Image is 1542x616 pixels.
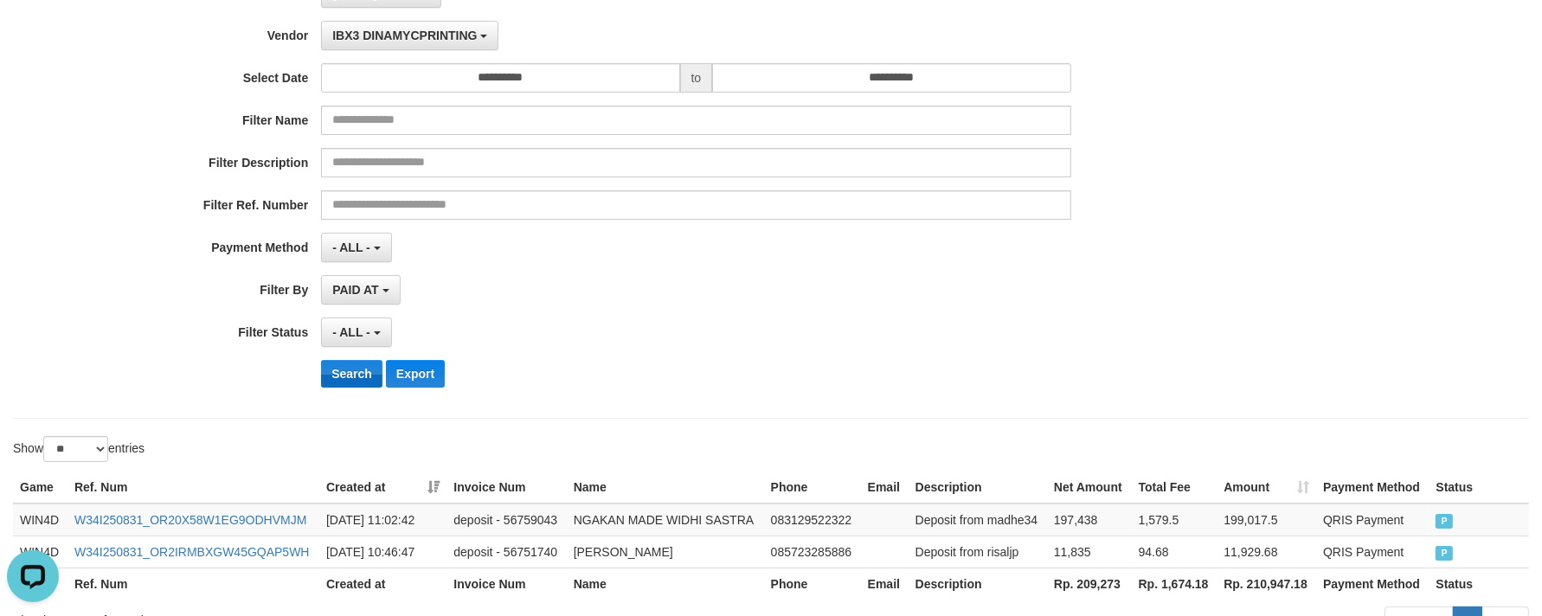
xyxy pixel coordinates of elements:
[764,536,861,568] td: 085723285886
[13,436,145,462] label: Show entries
[74,513,306,527] a: W34I250831_OR20X58W1EG9ODHVMJM
[909,536,1047,568] td: Deposit from risaljp
[43,436,108,462] select: Showentries
[764,504,861,536] td: 083129522322
[764,472,861,504] th: Phone
[321,21,498,50] button: IBX3 DINAMYCPRINTING
[909,504,1047,536] td: Deposit from madhe34
[67,568,319,600] th: Ref. Num
[764,568,861,600] th: Phone
[319,504,447,536] td: [DATE] 11:02:42
[1316,536,1429,568] td: QRIS Payment
[1316,504,1429,536] td: QRIS Payment
[909,472,1047,504] th: Description
[1047,568,1132,600] th: Rp. 209,273
[1047,472,1132,504] th: Net Amount
[332,325,370,339] span: - ALL -
[1132,504,1218,536] td: 1,579.5
[319,472,447,504] th: Created at: activate to sort column ascending
[319,568,447,600] th: Created at
[7,7,59,59] button: Open LiveChat chat widget
[1436,514,1453,529] span: PAID
[447,504,566,536] td: deposit - 56759043
[1132,568,1218,600] th: Rp. 1,674.18
[321,318,391,347] button: - ALL -
[1217,504,1316,536] td: 199,017.5
[567,536,764,568] td: [PERSON_NAME]
[1217,536,1316,568] td: 11,929.68
[861,472,909,504] th: Email
[567,504,764,536] td: NGAKAN MADE WIDHI SASTRA
[1047,536,1132,568] td: 11,835
[680,63,713,93] span: to
[1429,472,1529,504] th: Status
[1429,568,1529,600] th: Status
[567,472,764,504] th: Name
[386,360,445,388] button: Export
[447,472,566,504] th: Invoice Num
[13,472,67,504] th: Game
[13,504,67,536] td: WIN4D
[67,472,319,504] th: Ref. Num
[321,275,400,305] button: PAID AT
[332,29,477,42] span: IBX3 DINAMYCPRINTING
[319,536,447,568] td: [DATE] 10:46:47
[321,360,382,388] button: Search
[74,545,310,559] a: W34I250831_OR2IRMBXGW45GQAP5WH
[1132,472,1218,504] th: Total Fee
[447,568,566,600] th: Invoice Num
[1047,504,1132,536] td: 197,438
[332,283,378,297] span: PAID AT
[1217,472,1316,504] th: Amount: activate to sort column ascending
[1436,546,1453,561] span: PAID
[567,568,764,600] th: Name
[1316,472,1429,504] th: Payment Method
[321,233,391,262] button: - ALL -
[13,536,67,568] td: WIN4D
[1217,568,1316,600] th: Rp. 210,947.18
[909,568,1047,600] th: Description
[447,536,566,568] td: deposit - 56751740
[1132,536,1218,568] td: 94.68
[1316,568,1429,600] th: Payment Method
[332,241,370,254] span: - ALL -
[861,568,909,600] th: Email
